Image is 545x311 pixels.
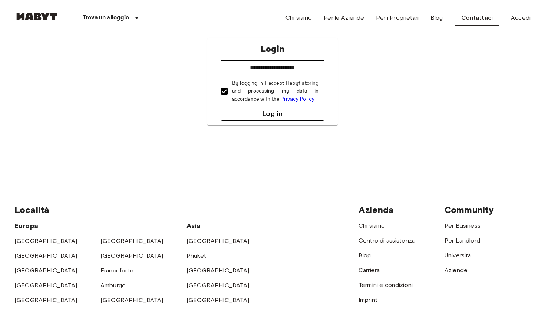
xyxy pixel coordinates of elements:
[359,296,377,303] a: Imprint
[14,204,49,215] span: Località
[186,222,201,230] span: Asia
[100,282,126,289] a: Amburgo
[14,252,77,259] a: [GEOGRAPHIC_DATA]
[445,267,468,274] a: Aziende
[261,43,284,56] p: Login
[186,237,250,244] a: [GEOGRAPHIC_DATA]
[359,252,371,259] a: Blog
[445,222,480,229] a: Per Business
[359,281,413,288] a: Termini e condizioni
[445,252,471,259] a: Università
[455,10,499,26] a: Contattaci
[14,13,59,20] img: Habyt
[359,237,415,244] a: Centro di assistenza
[14,297,77,304] a: [GEOGRAPHIC_DATA]
[14,222,38,230] span: Europa
[376,13,419,22] a: Per i Proprietari
[511,13,531,22] a: Accedi
[186,267,250,274] a: [GEOGRAPHIC_DATA]
[285,13,312,22] a: Chi siamo
[324,13,364,22] a: Per le Aziende
[445,237,480,244] a: Per Landlord
[445,204,494,215] span: Community
[281,96,314,102] a: Privacy Policy
[359,204,394,215] span: Azienda
[430,13,443,22] a: Blog
[186,252,206,259] a: Phuket
[83,13,129,22] p: Trova un alloggio
[100,297,163,304] a: [GEOGRAPHIC_DATA]
[186,297,250,304] a: [GEOGRAPHIC_DATA]
[232,80,319,103] p: By logging in I accept Habyt storing and processing my data in accordance with the
[14,237,77,244] a: [GEOGRAPHIC_DATA]
[100,237,163,244] a: [GEOGRAPHIC_DATA]
[100,252,163,259] a: [GEOGRAPHIC_DATA]
[14,282,77,289] a: [GEOGRAPHIC_DATA]
[186,282,250,289] a: [GEOGRAPHIC_DATA]
[359,222,385,229] a: Chi siamo
[359,267,380,274] a: Carriera
[221,108,325,121] button: Log in
[14,267,77,274] a: [GEOGRAPHIC_DATA]
[100,267,133,274] a: Francoforte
